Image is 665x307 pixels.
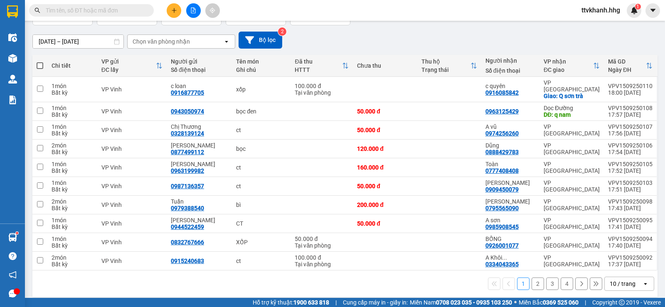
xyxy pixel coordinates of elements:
div: Tại văn phòng [295,261,349,268]
button: 4 [561,278,573,290]
div: Thu hộ [421,58,470,65]
div: 17:52 [DATE] [608,167,653,174]
img: solution-icon [8,96,17,104]
div: VPV1509250108 [608,105,653,111]
div: Ngày ĐH [608,66,646,73]
div: 120.000 đ [357,145,413,152]
div: VP [GEOGRAPHIC_DATA] [544,123,600,137]
div: 160.000 đ [357,164,413,171]
div: VP [GEOGRAPHIC_DATA] [544,236,600,249]
div: Bất kỳ [52,111,93,118]
div: VPV1509250107 [608,123,653,130]
div: Bất kỳ [52,130,93,137]
div: VPV1509250094 [608,236,653,242]
div: Bất kỳ [52,186,93,193]
div: VP Vinh [101,127,163,133]
span: file-add [190,7,196,13]
div: Trạng thái [421,66,470,73]
img: logo [5,22,25,63]
button: 2 [532,278,544,290]
div: Chọn văn phòng nhận [133,37,190,46]
div: CT [236,220,286,227]
th: Toggle SortBy [604,55,657,77]
div: VP [GEOGRAPHIC_DATA] [544,254,600,268]
div: Bất kỳ [52,242,93,249]
div: bì [236,201,286,208]
div: Toàn [485,161,535,167]
div: 0944522459 [171,223,204,230]
div: 0832767666 [171,239,204,246]
div: Tại văn phòng [295,242,349,249]
div: 100.000 đ [295,254,349,261]
div: 1 món [52,105,93,111]
div: VP Vinh [101,86,163,93]
sup: 1 [635,4,641,10]
div: VPV1509250095 [608,217,653,223]
img: warehouse-icon [8,33,17,42]
th: Toggle SortBy [539,55,604,77]
div: 0795565090 [485,205,519,211]
div: 50.000 đ [295,236,349,242]
span: Miền Nam [410,298,512,307]
div: VP [GEOGRAPHIC_DATA] [544,161,600,174]
div: Chi tiết [52,62,93,69]
div: ct [236,183,286,189]
th: Toggle SortBy [97,55,167,77]
div: VP Vinh [101,201,163,208]
div: ĐC lấy [101,66,156,73]
div: Ghi chú [236,66,286,73]
div: Cẩm Anh [171,161,228,167]
img: warehouse-icon [8,54,17,63]
div: Bất kỳ [52,167,93,174]
div: ct [236,164,286,171]
div: VPV1509250110 [608,83,653,89]
div: 1 món [52,179,93,186]
img: warehouse-icon [8,233,17,242]
div: 50.000 đ [357,127,413,133]
sup: 2 [278,27,286,36]
div: Bất kỳ [52,89,93,96]
span: Miền Bắc [519,298,579,307]
div: ĐC giao [544,66,593,73]
span: ⚪️ [514,301,517,304]
span: VPV1509250095 [100,37,155,46]
div: bọc [236,145,286,152]
strong: 0369 525 060 [543,299,579,306]
div: Anh Nguyên [485,179,535,186]
div: VPV1509250098 [608,198,653,205]
div: 1 món [52,83,93,89]
strong: Hotline : [PHONE_NUMBER] - [PHONE_NUMBER] [35,55,89,75]
div: VP [GEOGRAPHIC_DATA] [544,179,600,193]
div: 17:41 [DATE] [608,223,653,230]
div: 0334043365 [485,261,519,268]
div: 1 món [52,161,93,167]
div: 17:54 [DATE] [608,149,653,155]
div: 18:00 [DATE] [608,89,653,96]
div: 0985908545 [485,223,519,230]
div: VP [GEOGRAPHIC_DATA] [544,79,600,93]
button: aim [205,3,220,18]
div: 0979388540 [171,205,204,211]
span: 1 [636,4,639,10]
span: Cung cấp máy in - giấy in: [343,298,408,307]
div: 50.000 đ [357,183,413,189]
div: A sơn [485,217,535,223]
div: 2 món [52,254,93,261]
div: 0328139124 [171,130,204,137]
span: | [585,298,586,307]
div: VP Vinh [101,258,163,264]
div: 0926001077 [485,242,519,249]
span: ttvkhanh.hhg [575,5,627,15]
div: VP [GEOGRAPHIC_DATA] [544,198,600,211]
div: 0916085842 [485,89,519,96]
div: 0877499112 [171,149,204,155]
span: plus [171,7,177,13]
div: DĐ: q nam [544,111,600,118]
span: aim [209,7,215,13]
button: file-add [186,3,201,18]
span: | [335,298,337,307]
span: caret-down [649,7,657,14]
div: BỐNG [485,236,535,242]
div: 0915240683 [171,258,204,264]
div: 17:37 [DATE] [608,261,653,268]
